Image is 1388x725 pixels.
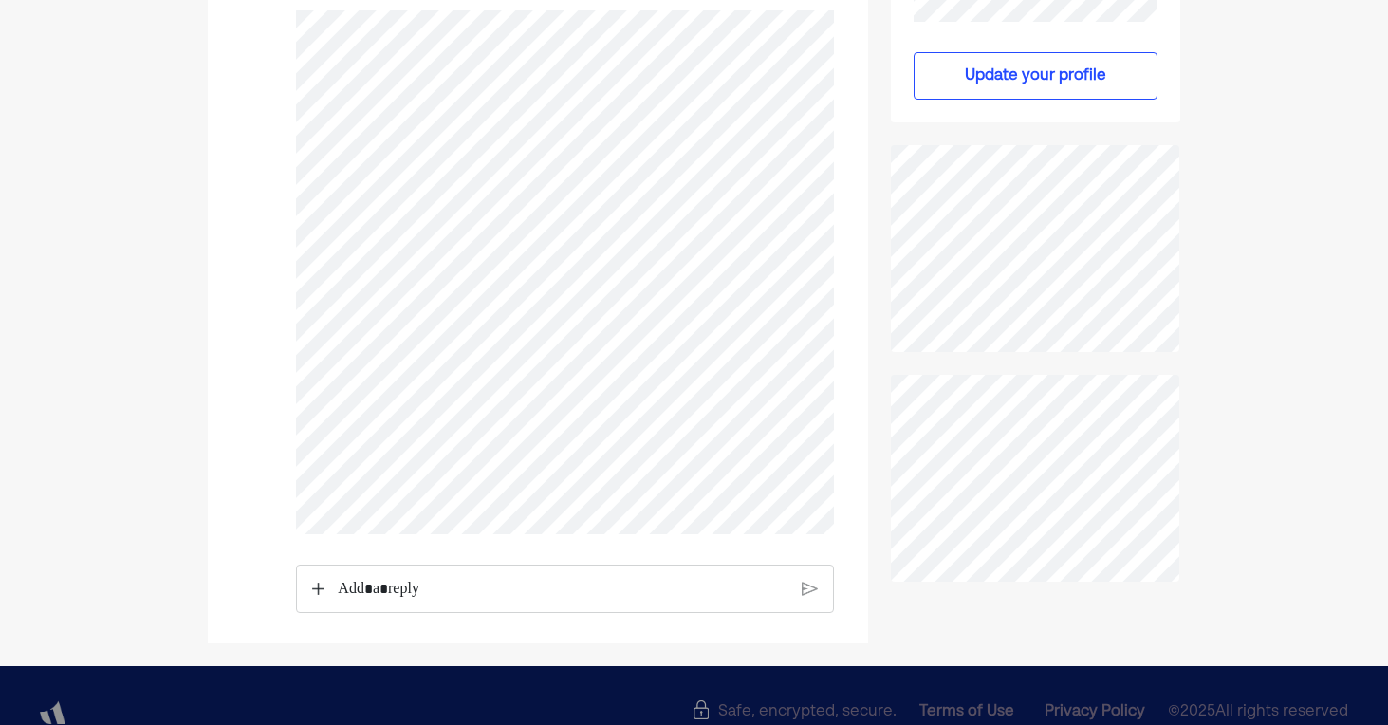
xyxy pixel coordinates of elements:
[692,700,897,717] div: Safe, encrypted, secure.
[1168,700,1348,724] span: © 2025 All rights reserved
[919,700,1014,723] div: Terms of Use
[329,566,797,613] div: Rich Text Editor. Editing area: main
[914,52,1157,100] button: Update your profile
[1045,700,1145,723] div: Privacy Policy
